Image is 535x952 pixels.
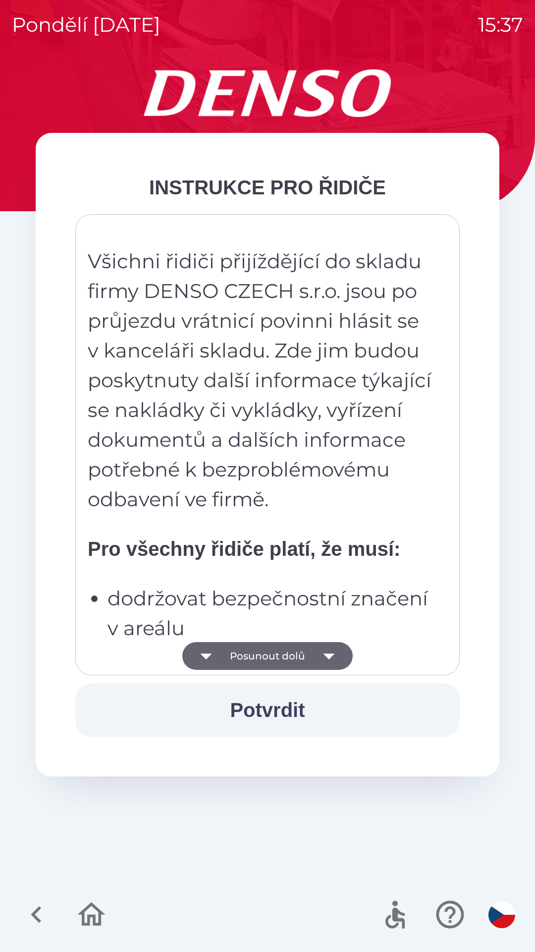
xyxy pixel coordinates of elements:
p: 15:37 [478,10,523,40]
button: Posunout dolů [182,642,353,670]
strong: Pro všechny řidiče platí, že musí: [88,538,400,560]
p: dodržovat bezpečnostní značení v areálu [107,584,433,643]
img: cs flag [488,901,515,928]
div: INSTRUKCE PRO ŘIDIČE [75,173,460,202]
img: Logo [36,69,499,117]
button: Potvrdit [75,683,460,737]
p: pondělí [DATE] [12,10,160,40]
p: Všichni řidiči přijíždějící do skladu firmy DENSO CZECH s.r.o. jsou po průjezdu vrátnicí povinni ... [88,246,433,514]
